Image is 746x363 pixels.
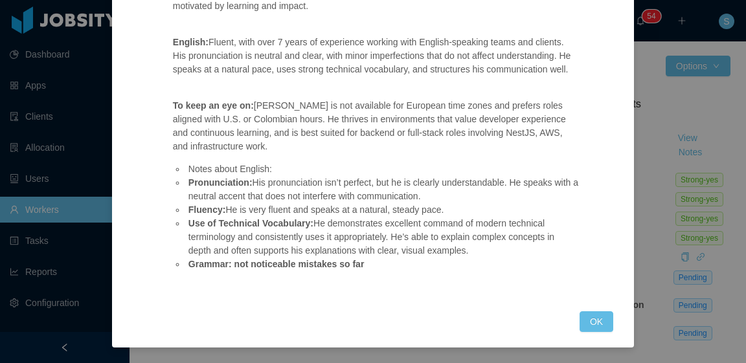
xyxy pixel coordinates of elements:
[173,100,254,111] strong: To keep an eye on:
[173,99,579,153] p: [PERSON_NAME] is not available for European time zones and prefers roles aligned with U.S. or Col...
[186,176,579,203] li: His pronunciation isn’t perfect, but he is clearly understandable. He speaks with a neutral accen...
[188,204,226,215] strong: Fluency:
[188,259,365,269] strong: Grammar: not noticeable mistakes so far
[580,311,613,332] button: OK
[188,218,313,228] strong: Use of Technical Vocabulary:
[186,217,579,258] li: He demonstrates excellent command of modern technical terminology and consistently uses it approp...
[188,177,253,188] strong: Pronunciation:
[173,37,209,47] strong: English:
[186,162,579,176] li: Notes about English:
[186,203,579,217] li: He is very fluent and speaks at a natural, steady pace.
[173,36,579,76] p: Fluent, with over 7 years of experience working with English-speaking teams and clients. His pron...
